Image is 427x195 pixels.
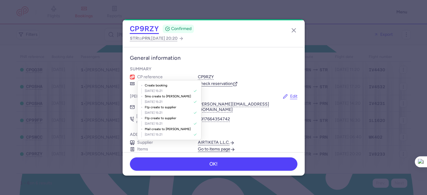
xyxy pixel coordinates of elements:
div: [DATE] 15:21 [141,110,198,116]
span: [PERSON_NAME] phone number [136,114,190,125]
a: STRtoPRN,[DATE] 20:20 [130,35,184,42]
div: [DATE] 15:21 [141,88,198,94]
span: PRN [142,36,150,41]
button: 4917664354742 [198,116,230,122]
span: STR [130,36,138,41]
button: CP9RZY [198,74,214,80]
span: create booking [145,83,191,88]
span: CONFIRMED [171,26,191,32]
span: sms create to [PERSON_NAME] [145,94,191,99]
span: CP reference [137,74,163,80]
button: Edit [283,94,297,99]
div: [DATE] 15:21 [141,99,198,105]
span: Items [137,146,148,152]
a: Check reservation [198,81,238,86]
a: AIRTIKETA L.L.C. [198,140,235,145]
span: OK! [209,161,218,167]
span: ftp create to supplier [145,116,191,121]
button: [PERSON_NAME][EMAIL_ADDRESS][DOMAIN_NAME] [198,102,297,113]
a: Go to items page [198,146,235,152]
button: OK! [130,157,297,171]
figure: 1L airline logo [130,75,135,79]
span: to , [130,35,178,42]
h4: Additional information [130,132,187,137]
div: [DATE] 15:21 [141,132,198,137]
h4: Summary [130,66,151,72]
span: Supplier [137,140,153,145]
div: [DATE] 15:21 [141,121,198,126]
span: ftp create to supplier [145,105,191,110]
span: [DATE] 20:20 [151,36,178,41]
h4: [PERSON_NAME] [130,94,164,99]
h3: General information [130,55,297,62]
button: CP9RZY [130,24,159,33]
span: mail create to [PERSON_NAME] [145,126,191,132]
